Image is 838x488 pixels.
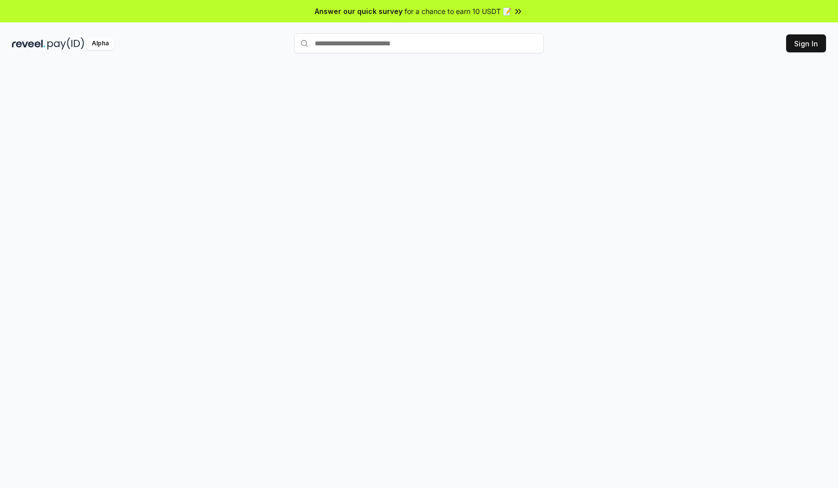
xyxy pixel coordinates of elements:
[47,37,84,50] img: pay_id
[405,6,511,16] span: for a chance to earn 10 USDT 📝
[786,34,826,52] button: Sign In
[12,37,45,50] img: reveel_dark
[86,37,114,50] div: Alpha
[315,6,403,16] span: Answer our quick survey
